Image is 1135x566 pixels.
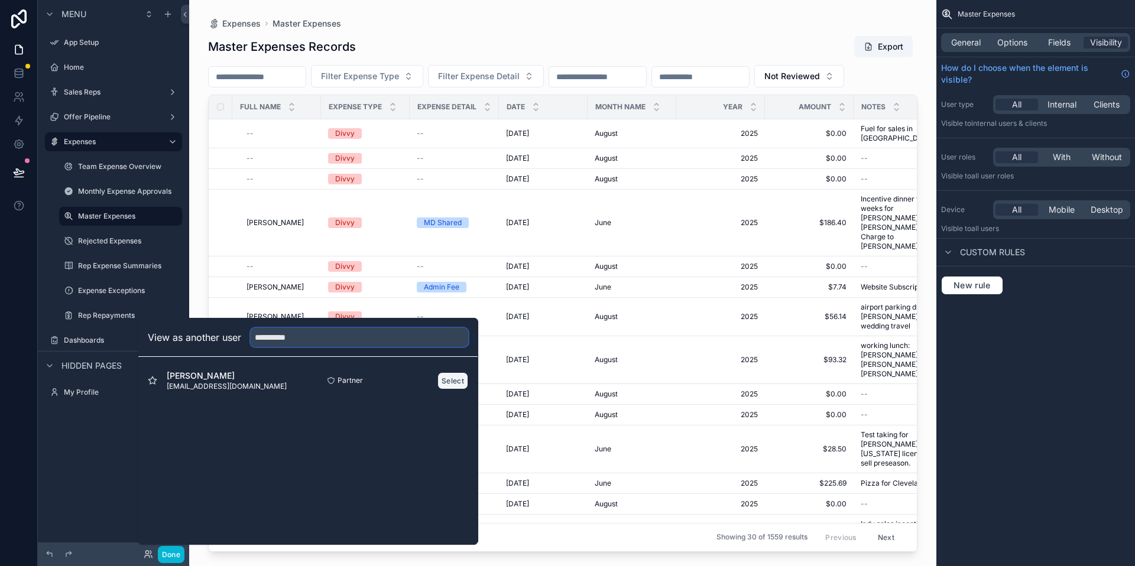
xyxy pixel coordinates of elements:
h2: View as another user [148,330,241,344]
span: [EMAIL_ADDRESS][DOMAIN_NAME] [167,382,287,391]
label: Rejected Expenses [78,236,180,246]
p: Visible to [941,171,1130,181]
a: Home [45,58,182,77]
label: Rep Repayments [78,311,180,320]
a: Rep Expense Summaries [59,256,182,275]
button: Next [870,528,903,547]
span: Notes [861,102,886,112]
label: Expense Exceptions [78,286,180,295]
span: All [1012,151,1022,163]
label: My Profile [64,388,180,397]
span: Full Name [240,102,281,112]
a: App Setup [45,33,182,52]
span: Showing 30 of 1559 results [716,533,808,542]
a: Expense Exceptions [59,281,182,300]
label: Device [941,205,988,214]
label: User roles [941,152,988,162]
label: Home [64,63,180,72]
span: All [1012,204,1022,216]
span: Options [997,37,1027,48]
label: Offer Pipeline [64,112,163,122]
a: Monthly Expense Approvals [59,182,182,201]
span: Fields [1048,37,1071,48]
a: Expenses [45,132,182,151]
label: Rep Expense Summaries [78,261,180,271]
span: Amount [799,102,831,112]
label: Sales Reps [64,87,163,97]
a: Master Expenses [59,207,182,226]
button: New rule [941,276,1003,295]
span: all users [971,224,999,233]
span: Desktop [1091,204,1123,216]
label: Dashboards [64,336,163,345]
span: How do I choose when the element is visible? [941,62,1116,86]
span: All [1012,99,1022,110]
a: Team Expense Overview [59,157,182,176]
span: Mobile [1049,204,1075,216]
label: App Setup [64,38,180,47]
p: Visible to [941,224,1130,233]
span: Expense Type [329,102,382,112]
span: Month Name [595,102,646,112]
span: With [1053,151,1071,163]
a: How do I choose when the element is visible? [941,62,1130,86]
label: Team Expense Overview [78,162,180,171]
button: Select [437,372,468,389]
span: General [951,37,981,48]
a: My Profile [45,383,182,402]
span: Clients [1094,99,1120,110]
a: Offer Pipeline [45,108,182,126]
span: Custom rules [960,246,1025,258]
a: Dashboards [45,331,182,350]
span: Master Expenses [958,9,1015,19]
span: Partner [338,376,363,385]
span: [PERSON_NAME] [167,370,287,382]
a: Sales Reps [45,83,182,102]
a: Rejected Expenses [59,232,182,251]
span: All user roles [971,171,1014,180]
span: Internal users & clients [971,119,1047,128]
span: Visibility [1090,37,1122,48]
a: Rep Repayments [59,306,182,325]
p: Visible to [941,119,1130,128]
label: User type [941,100,988,109]
span: Menu [61,8,86,20]
label: Monthly Expense Approvals [78,187,180,196]
span: Year [723,102,742,112]
span: New rule [949,280,995,291]
span: Hidden pages [61,360,122,372]
span: Internal [1048,99,1076,110]
span: Without [1092,151,1122,163]
button: Done [158,546,184,563]
label: Master Expenses [78,212,175,221]
label: Expenses [64,137,158,147]
span: Expense Detail [417,102,476,112]
span: Date [507,102,525,112]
